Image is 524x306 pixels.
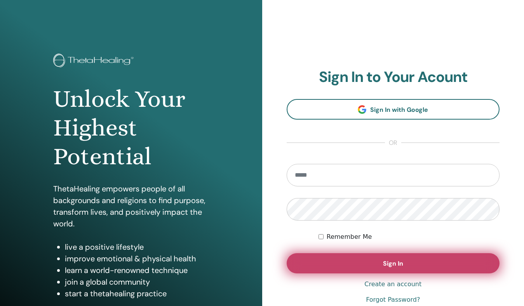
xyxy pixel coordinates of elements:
[370,106,428,114] span: Sign In with Google
[65,288,209,299] li: start a thetahealing practice
[327,232,372,242] label: Remember Me
[383,259,403,268] span: Sign In
[366,295,420,304] a: Forgot Password?
[65,241,209,253] li: live a positive lifestyle
[287,68,500,86] h2: Sign In to Your Acount
[65,264,209,276] li: learn a world-renowned technique
[364,280,421,289] a: Create an account
[319,232,500,242] div: Keep me authenticated indefinitely or until I manually logout
[385,138,401,148] span: or
[53,85,209,171] h1: Unlock Your Highest Potential
[287,253,500,273] button: Sign In
[65,276,209,288] li: join a global community
[53,183,209,229] p: ThetaHealing empowers people of all backgrounds and religions to find purpose, transform lives, a...
[65,253,209,264] li: improve emotional & physical health
[287,99,500,120] a: Sign In with Google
